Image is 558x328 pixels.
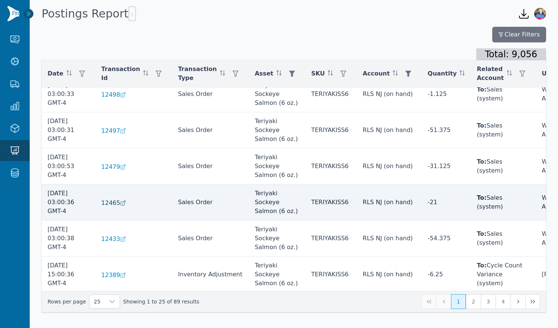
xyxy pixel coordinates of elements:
[363,69,390,78] span: Account
[305,184,357,221] td: TERIYAKISS6
[305,76,357,112] td: TERIYAKISS6
[477,158,486,165] span: To:
[357,112,422,148] td: RLS NJ (on hand)
[255,69,273,78] span: Asset
[451,294,466,309] button: Page 1
[357,257,422,293] td: RLS NJ (on hand)
[481,294,496,309] button: Page 3
[172,112,249,148] td: Sales Order
[357,221,422,257] td: RLS NJ (on hand)
[542,69,557,78] span: User
[172,148,249,184] td: Sales Order
[90,295,105,308] span: Rows per page
[311,69,325,78] span: SKU
[471,76,536,112] td: Sales (system)
[422,76,471,112] td: -1.125
[466,294,481,309] button: Page 2
[172,76,249,112] td: Sales Order
[249,148,305,184] td: Teriyaki Sockeye Salmon (6 oz.)
[101,126,166,135] a: 12497
[249,184,305,221] td: Teriyaki Sockeye Salmon (6 oz.)
[42,148,95,184] td: [DATE] 03:00:53 GMT-4
[42,6,136,21] h1: Postings Report
[477,230,486,237] span: To:
[477,86,486,93] span: To:
[477,65,504,83] span: Related Account
[471,221,536,257] td: Sales (system)
[305,148,357,184] td: TERIYAKISS6
[477,122,486,129] span: To:
[422,184,471,221] td: -21
[172,257,249,293] td: Inventory Adjustment
[496,294,510,309] button: Page 4
[492,27,546,42] button: Clear Filters
[42,221,95,257] td: [DATE] 03:00:38 GMT-4
[42,112,95,148] td: [DATE] 03:00:31 GMT-4
[471,257,536,293] td: Cycle Count Variance (system)
[42,257,95,293] td: [DATE] 15:00:36 GMT-4
[101,163,166,171] a: 12479
[428,69,457,78] span: Quantity
[249,112,305,148] td: Teriyaki Sockeye Salmon (6 oz.)
[477,194,486,201] span: To:
[525,294,540,309] button: Last Page
[7,6,19,21] img: Finventory
[42,76,95,112] td: [DATE] 03:00:33 GMT-4
[471,184,536,221] td: Sales (system)
[510,294,525,309] button: Next Page
[471,112,536,148] td: Sales (system)
[101,199,120,208] span: 12465
[422,148,471,184] td: -31.125
[123,298,199,305] span: Showing 1 to 25 of 89 results
[101,90,166,99] a: 12498
[172,221,249,257] td: Sales Order
[178,65,217,83] span: Transaction Type
[305,221,357,257] td: TERIYAKISS6
[422,112,471,148] td: -51.375
[101,163,120,171] span: 12479
[249,76,305,112] td: Teriyaki Sockeye Salmon (6 oz.)
[101,235,120,244] span: 12433
[357,184,422,221] td: RLS NJ (on hand)
[101,199,166,208] a: 12465
[305,112,357,148] td: TERIYAKISS6
[357,148,422,184] td: RLS NJ (on hand)
[249,221,305,257] td: Teriyaki Sockeye Salmon (6 oz.)
[42,184,95,221] td: [DATE] 03:00:36 GMT-4
[101,271,120,280] span: 12389
[477,262,486,269] span: To:
[101,126,120,135] span: 12497
[422,221,471,257] td: -54.375
[48,69,64,78] span: Date
[422,257,471,293] td: -6.25
[249,257,305,293] td: Teriyaki Sockeye Salmon (6 oz.)
[534,8,546,20] img: Jennifer Keith
[172,184,249,221] td: Sales Order
[101,65,140,83] span: Transaction Id
[101,235,166,244] a: 12433
[305,257,357,293] td: TERIYAKISS6
[101,271,166,280] a: 12389
[476,48,546,60] div: Total: 9,056
[471,148,536,184] td: Sales (system)
[357,76,422,112] td: RLS NJ (on hand)
[101,90,120,99] span: 12498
